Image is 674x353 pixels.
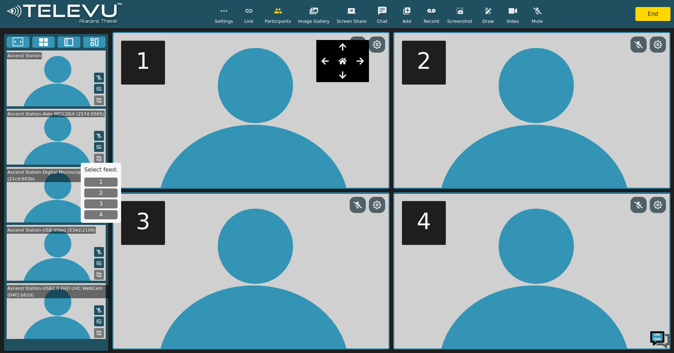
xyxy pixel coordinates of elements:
div: Chat with us now [37,37,118,46]
div: Ascend Station-USB2.0 FHD UVC WebCam (04f2:b62d) [7,285,108,298]
button: Picture in Picture [94,258,104,268]
button: Replace Feed [94,270,104,280]
button: 2 [84,188,118,198]
span: Record [424,18,439,25]
button: Mute [94,247,104,257]
button: Picture in Picture [94,317,104,326]
button: Picture in Picture [94,142,104,152]
button: Replace Feed [94,154,104,164]
h5: 1 [136,48,150,75]
textarea: Type your message and hit 'Enter' [4,192,134,216]
button: Mute [94,305,104,315]
span: Add [403,18,411,25]
h5: 3 [136,208,150,235]
div: Ascend Station-AVer MD120UI (2574:0565) [7,111,105,117]
h5: 4 [417,208,431,235]
div: Minimize live chat window [115,4,132,20]
span: Link [244,18,253,25]
span: Screenshot [447,18,473,25]
span: We're online! [41,88,97,159]
button: Three Window Medium [83,36,106,48]
button: Fullscreen [7,36,29,48]
span: Video [507,18,519,25]
button: 1 [84,178,118,187]
span: Chat [377,18,388,25]
span: Image Gallery [298,18,330,25]
button: Picture in Picture [94,84,104,94]
button: 4 [84,210,118,219]
img: logoWhite.png [4,1,125,27]
button: 3 [84,199,118,208]
h5: 2 [417,48,431,75]
button: End [635,7,670,21]
button: Replace Feed [94,95,104,105]
button: Mute [94,131,104,141]
span: Draw [482,18,494,25]
span: Participants [265,18,291,25]
div: Ascend Station-USB Video (534d:2109) [7,227,96,233]
span: Screen Share [337,18,366,25]
span: Settings [214,18,233,25]
button: Mute [94,73,104,82]
button: Replace Feed [94,328,104,338]
img: d_736959983_company_1615157101543_736959983 [12,33,29,50]
h5: Select feed: [84,166,118,173]
button: Two Window Medium [58,36,80,48]
div: Ascend Station-Digital Microscope (21cd:603b) [7,169,108,182]
span: Mute [531,18,543,25]
img: Chat Widget [649,328,670,349]
div: Ascend Station [7,52,42,59]
button: 4x4 [32,36,55,48]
